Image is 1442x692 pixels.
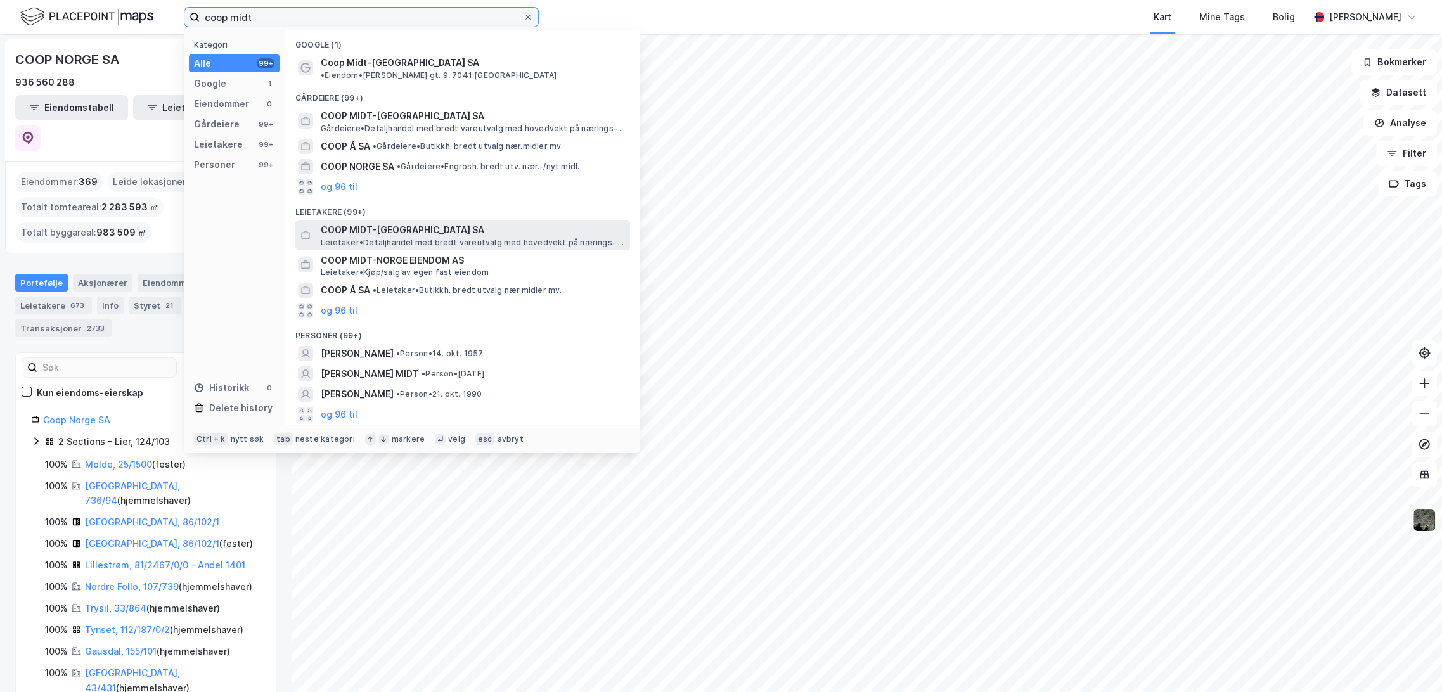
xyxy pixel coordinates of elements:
span: Gårdeiere • Detaljhandel med bredt vareutvalg med hovedvekt på nærings- og nytelsesmidler [321,124,628,134]
span: COOP Å SA [321,283,370,298]
span: Person • 21. okt. 1990 [396,389,482,399]
div: Personer (99+) [285,321,640,343]
div: Styret [129,297,181,314]
div: Portefølje [15,274,68,292]
div: 936 560 288 [15,75,75,90]
a: [GEOGRAPHIC_DATA], 86/102/1 [85,516,219,527]
div: 99+ [257,139,274,150]
div: markere [392,434,425,444]
span: • [396,389,400,399]
div: Alle [194,56,211,71]
input: Søk på adresse, matrikkel, gårdeiere, leietakere eller personer [200,8,523,27]
div: Info [97,297,124,314]
span: Eiendom • [PERSON_NAME] gt. 9, 7041 [GEOGRAPHIC_DATA] [321,70,557,80]
div: Leietakere [15,297,92,314]
div: 100% [45,579,68,594]
div: ( hjemmelshaver ) [85,644,230,659]
a: Molde, 25/1500 [85,459,152,470]
span: COOP MIDT-[GEOGRAPHIC_DATA] SA [321,222,625,238]
div: 100% [45,536,68,551]
div: Leietakere (99+) [285,197,640,220]
a: Coop Norge SA [43,414,110,425]
a: Nordre Follo, 107/739 [85,581,179,592]
div: Eiendommer [194,96,249,112]
span: Leietaker • Kjøp/salg av egen fast eiendom [321,267,489,278]
div: Gårdeiere (99+) [285,83,640,106]
button: Eiendomstabell [15,95,128,120]
div: 1 [264,79,274,89]
div: Transaksjoner [15,319,112,337]
iframe: Chat Widget [1379,631,1442,692]
div: Kontrollprogram for chat [1379,631,1442,692]
span: Gårdeiere • Engrosh. bredt utv. nær.-/nyt.midl. [397,162,579,172]
div: 99+ [257,119,274,129]
div: [PERSON_NAME] [1329,10,1401,25]
span: 2 283 593 ㎡ [101,200,158,215]
div: Google (1) [285,30,640,53]
span: Leietaker • Butikkh. bredt utvalg nær.midler mv. [373,285,562,295]
input: Søk [37,358,176,377]
span: Leietaker • Detaljhandel med bredt vareutvalg med hovedvekt på nærings- og nytelsesmidler [321,238,628,248]
div: 99+ [257,160,274,170]
span: [PERSON_NAME] MIDT [321,366,419,381]
div: 100% [45,457,68,472]
button: og 96 til [321,303,357,318]
div: 100% [45,665,68,681]
div: Aksjonærer [73,274,132,292]
button: Tags [1378,171,1437,196]
div: ( hjemmelshaver ) [85,622,243,638]
span: COOP Å SA [321,139,370,154]
img: 9k= [1412,508,1436,532]
div: 0 [264,383,274,393]
div: Kart [1154,10,1171,25]
div: Leietakere [194,137,243,152]
span: • [321,70,325,80]
a: Tynset, 112/187/0/2 [85,624,170,635]
span: [PERSON_NAME] [321,387,394,402]
div: Kun eiendoms-eierskap [37,385,143,400]
div: Totalt byggareal : [16,222,151,243]
div: 21 [163,299,176,312]
span: [PERSON_NAME] [321,346,394,361]
div: ( fester ) [85,536,253,551]
span: • [397,162,401,171]
div: ( fester ) [85,457,186,472]
button: Leietakertabell [133,95,246,120]
button: Analyse [1363,110,1437,136]
div: 2733 [84,322,107,335]
div: 100% [45,478,68,494]
div: Totalt tomteareal : [16,197,164,217]
div: Delete history [209,400,273,416]
span: Person • 14. okt. 1957 [396,349,483,359]
div: tab [274,433,293,445]
img: logo.f888ab2527a4732fd821a326f86c7f29.svg [20,6,153,28]
span: • [373,285,377,295]
span: Person • [DATE] [422,369,484,379]
div: Gårdeiere [194,117,240,132]
button: og 96 til [321,407,357,422]
span: • [373,141,377,151]
div: Personer [194,157,235,172]
div: Eiendommer [138,274,222,292]
div: 100% [45,515,68,530]
div: Historikk [194,380,249,395]
div: Mine Tags [1199,10,1245,25]
span: Coop Midt-[GEOGRAPHIC_DATA] SA [321,55,479,70]
span: Gårdeiere • Butikkh. bredt utvalg nær.midler mv. [373,141,563,151]
div: ( hjemmelshaver ) [85,478,261,509]
span: 983 509 ㎡ [96,225,146,240]
div: 100% [45,601,68,616]
div: velg [448,434,465,444]
div: Kategori [194,40,280,49]
a: Trysil, 33/864 [85,603,146,613]
span: 369 [79,174,98,189]
span: • [422,369,425,378]
div: 2 Sections - Lier, 124/103 [58,434,170,449]
a: Gausdal, 155/101 [85,646,157,657]
a: [GEOGRAPHIC_DATA], 736/94 [85,480,180,506]
div: 99+ [257,58,274,68]
button: Datasett [1360,80,1437,105]
div: 100% [45,622,68,638]
div: nytt søk [231,434,264,444]
div: 100% [45,558,68,573]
